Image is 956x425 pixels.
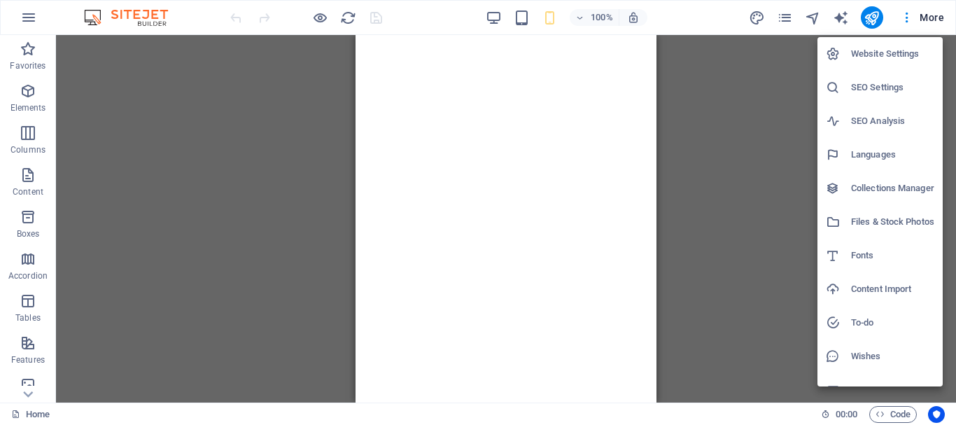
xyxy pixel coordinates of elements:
h6: Data [851,382,934,398]
h6: To-do [851,314,934,331]
h6: Website Settings [851,46,934,62]
h6: SEO Analysis [851,113,934,130]
h6: Wishes [851,348,934,365]
h6: Collections Manager [851,180,934,197]
h6: Languages [851,146,934,163]
h6: Fonts [851,247,934,264]
h6: SEO Settings [851,79,934,96]
h6: Files & Stock Photos [851,214,934,230]
h6: Content Import [851,281,934,298]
